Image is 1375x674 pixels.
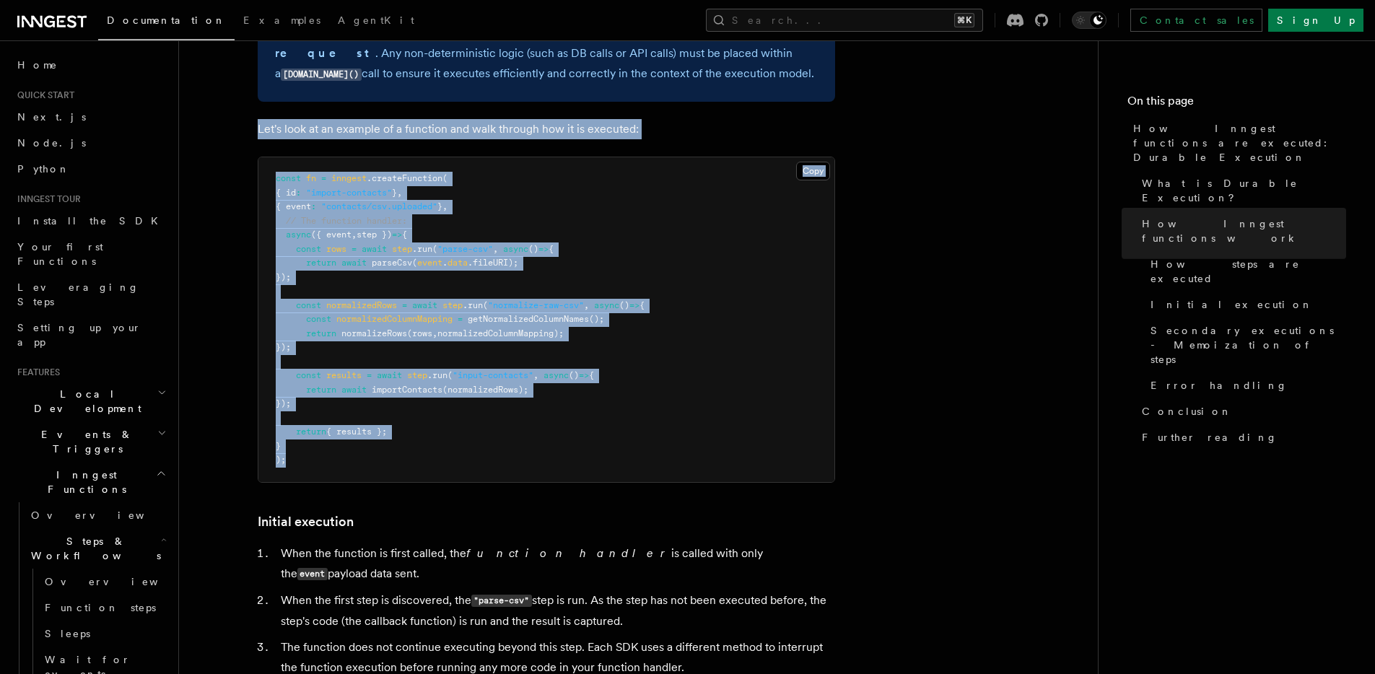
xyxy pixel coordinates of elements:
span: await [362,244,387,254]
span: results [326,370,362,380]
span: Node.js [17,137,86,149]
h4: On this page [1127,92,1346,115]
span: => [629,300,640,310]
span: . [442,258,448,268]
span: Events & Triggers [12,427,157,456]
li: When the function is first called, the is called with only the payload data sent. [276,543,835,585]
span: { [402,229,407,240]
span: const [296,244,321,254]
a: Function steps [39,595,170,621]
span: step }) [357,229,392,240]
span: Next.js [17,111,86,123]
code: "parse-csv" [471,595,532,607]
span: .run [427,370,448,380]
span: = [352,244,357,254]
a: Initial execution [258,512,354,532]
span: Steps & Workflows [25,534,161,563]
span: return [306,328,336,338]
span: step [442,300,463,310]
kbd: ⌘K [954,13,974,27]
span: } [437,201,442,211]
span: .fileURI); [468,258,518,268]
span: , [432,328,437,338]
a: Leveraging Steps [12,274,170,315]
button: Local Development [12,381,170,421]
span: step [407,370,427,380]
span: } [276,441,281,451]
span: { results }; [326,426,387,437]
span: Initial execution [1151,297,1313,312]
span: importContacts [372,385,442,395]
span: Setting up your app [17,322,141,348]
span: Sleeps [45,628,90,639]
span: ( [442,173,448,183]
a: Python [12,156,170,182]
span: Your first Functions [17,241,103,267]
span: => [579,370,589,380]
span: Examples [243,14,320,26]
span: , [352,229,357,240]
span: , [533,370,538,380]
button: Events & Triggers [12,421,170,462]
span: , [493,244,498,254]
span: Overview [45,576,193,587]
a: Install the SDK [12,208,170,234]
a: Sign Up [1268,9,1363,32]
span: step [392,244,412,254]
a: How Inngest functions work [1136,211,1346,251]
a: Examples [235,4,329,39]
span: ({ event [311,229,352,240]
span: = [321,173,326,183]
span: async [286,229,311,240]
span: (rows [407,328,432,338]
span: Error handling [1151,378,1288,393]
a: How Inngest functions are executed: Durable Execution [1127,115,1346,170]
span: "import-contacts" [306,188,392,198]
button: Inngest Functions [12,462,170,502]
span: normalizedColumnMapping [336,314,453,324]
span: { id [276,188,296,198]
span: ( [412,258,417,268]
span: ( [483,300,488,310]
li: When the first step is discovered, the step is run. As the step has not been executed before, the... [276,590,835,631]
span: , [442,201,448,211]
span: AgentKit [338,14,414,26]
span: "input-contacts" [453,370,533,380]
span: () [528,244,538,254]
span: const [296,370,321,380]
code: [DOMAIN_NAME]() [281,69,362,81]
span: (normalizedRows); [442,385,528,395]
span: How steps are executed [1151,257,1346,286]
span: { [549,244,554,254]
span: = [458,314,463,324]
a: Further reading [1136,424,1346,450]
span: async [503,244,528,254]
span: : [296,188,301,198]
span: getNormalizedColumnNames [468,314,589,324]
button: Search...⌘K [706,9,983,32]
button: Steps & Workflows [25,528,170,569]
span: Inngest tour [12,193,81,205]
span: "contacts/csv.uploaded" [321,201,437,211]
span: () [569,370,579,380]
span: } [392,188,397,198]
span: ( [448,370,453,380]
a: Sleeps [39,621,170,647]
span: Features [12,367,60,378]
span: normalizeRows [341,328,407,338]
code: event [297,568,328,580]
span: , [397,188,402,198]
span: : [311,201,316,211]
a: Your first Functions [12,234,170,274]
a: Error handling [1145,372,1346,398]
span: "normalize-raw-csv" [488,300,584,310]
span: await [377,370,402,380]
span: ); [276,455,286,465]
span: return [296,426,326,437]
span: = [402,300,407,310]
a: Overview [25,502,170,528]
span: Leveraging Steps [17,281,139,307]
span: return [306,258,336,268]
p: Let's look at an example of a function and walk through how it is executed: [258,119,835,139]
span: normalizedRows [326,300,397,310]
